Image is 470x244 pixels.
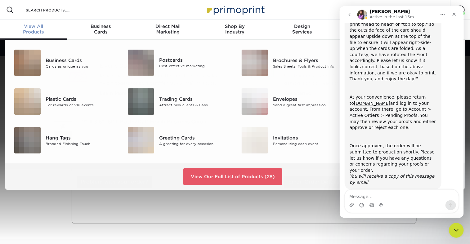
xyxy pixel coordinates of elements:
a: Greeting Cards Greeting Cards A greeting for every occasion [126,125,230,156]
div: Plastic Cards [46,95,117,102]
div: Once approved, the order will be submitted to production shortly. Please let us know if you have ... [10,137,97,179]
span: Shop By [201,24,268,29]
div: Cost-effective marketing [159,64,230,69]
a: [DOMAIN_NAME] [14,95,51,100]
div: Invitations [273,134,344,141]
a: DesignServices [269,20,336,40]
a: Business Cards Business Cards Cards as unique as you [12,47,117,78]
button: Start recording [39,197,44,202]
img: Brochures & Flyers [242,50,268,76]
div: Brochures & Flyers [273,57,344,64]
span: Direct Mail [134,24,201,29]
button: Send a message… [106,194,116,204]
a: Resources& Templates [336,20,403,40]
a: Hang Tags Hang Tags Branded Finishing Touch [12,125,117,156]
a: Brochures & Flyers Brochures & Flyers Sales Sheets, Tools & Product Info [240,47,344,78]
div: Marketing [134,24,201,35]
div: Industry [201,24,268,35]
div: Branded Finishing Touch [46,141,117,146]
a: Postcards Postcards Cost-effective marketing [126,47,230,78]
img: Business Cards [14,50,41,76]
img: Plastic Cards [14,88,41,115]
span: Resources [336,24,403,29]
span: Business [67,24,134,29]
div: Trading Cards [159,95,230,102]
div: Hang Tags [46,134,117,141]
img: Hang Tags [14,127,41,153]
img: Greeting Cards [128,127,154,153]
a: View Our Full List of Products (28) [183,168,282,185]
img: Envelopes [242,88,268,115]
a: Envelopes Envelopes Send a great first impression [240,86,344,117]
button: Upload attachment [10,197,15,202]
div: Personalizing each event [273,141,344,146]
a: Shop ByIndustry [201,20,268,40]
div: Services [269,24,336,35]
iframe: Intercom live chat [340,6,464,218]
div: Send a great first impression [273,102,344,108]
div: Business Cards [46,57,117,64]
iframe: Intercom live chat [449,223,464,238]
div: Envelopes [273,95,344,102]
div: & Templates [336,24,403,35]
input: SEARCH PRODUCTS..... [25,6,86,14]
img: Invitations [242,127,268,153]
img: Trading Cards [128,88,154,115]
span: Design [269,24,336,29]
div: Sales Sheets, Tools & Product Info [273,64,344,69]
button: Gif picker [29,197,34,202]
a: Direct MailMarketing [134,20,201,40]
div: At your convenience, please return to and log in to your account. From there, go to Account > Act... [10,88,97,125]
button: Emoji picker [20,197,25,202]
div: Attract new clients & Fans [159,102,230,108]
img: Postcards [128,50,154,76]
div: "The Front was not rotated correctly for a foldover business card. The files will print "head to ... [10,3,97,76]
a: BusinessCards [67,20,134,40]
i: You will receive a copy of this message by email [10,167,95,179]
div: A greeting for every occasion [159,141,230,146]
a: Invitations Invitations Personalizing each event [240,125,344,156]
div: Cards as unique as you [46,64,117,69]
div: Cards [67,24,134,35]
img: Primoprint [204,3,266,16]
div: Greeting Cards [159,134,230,141]
a: Plastic Cards Plastic Cards For rewards or VIP events [12,86,117,117]
div: Postcards [159,57,230,64]
a: Trading Cards Trading Cards Attract new clients & Fans [126,86,230,117]
textarea: Message… [5,184,119,194]
div: For rewards or VIP events [46,102,117,108]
